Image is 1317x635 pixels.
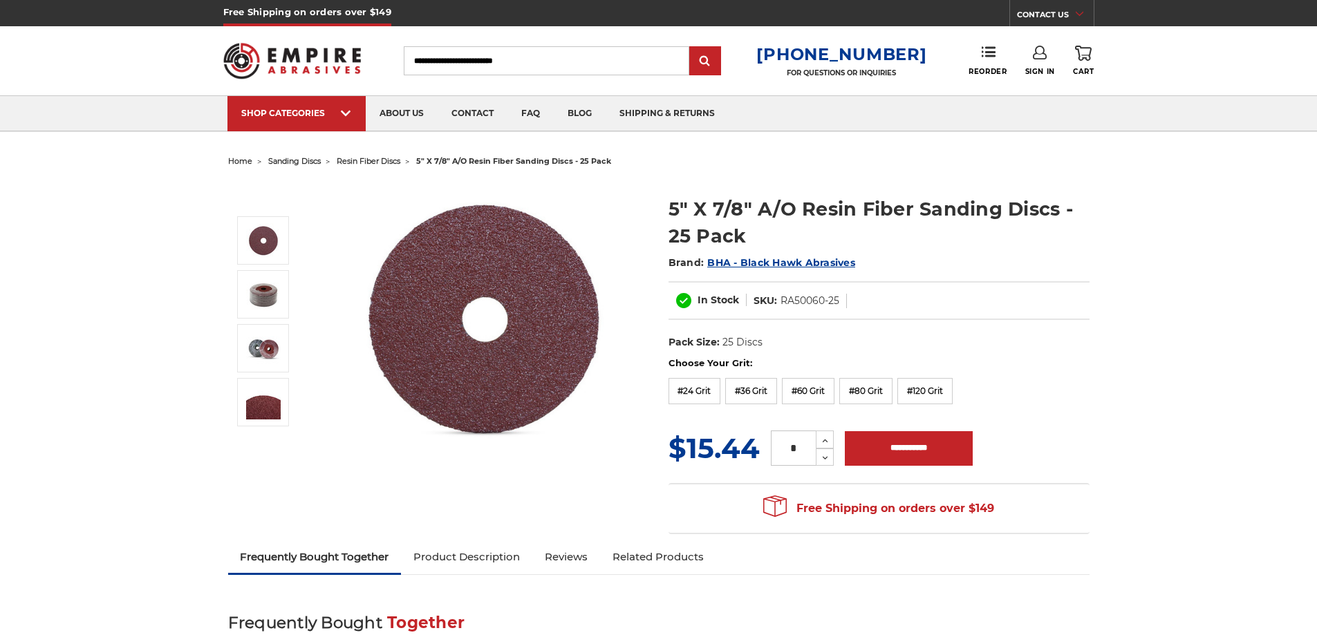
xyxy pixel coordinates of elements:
[1073,67,1094,76] span: Cart
[241,108,352,118] div: SHOP CATEGORIES
[246,223,281,258] img: 5 inch aluminum oxide resin fiber disc
[691,48,719,75] input: Submit
[401,542,532,572] a: Product Description
[669,196,1090,249] h1: 5" X 7/8" A/O Resin Fiber Sanding Discs - 25 Pack
[554,96,606,131] a: blog
[246,277,281,312] img: 5" X 7/8" A/O Resin Fiber Sanding Discs - 25 Pack
[507,96,554,131] a: faq
[246,331,281,366] img: 5" X 7/8" A/O Resin Fiber Sanding Discs - 25 Pack
[532,542,600,572] a: Reviews
[416,156,611,166] span: 5" x 7/8" a/o resin fiber sanding discs - 25 pack
[438,96,507,131] a: contact
[1025,67,1055,76] span: Sign In
[669,357,1090,370] label: Choose Your Grit:
[1073,46,1094,76] a: Cart
[669,431,760,465] span: $15.44
[1017,7,1094,26] a: CONTACT US
[337,156,400,166] a: resin fiber discs
[366,96,438,131] a: about us
[756,44,926,64] a: [PHONE_NUMBER]
[346,181,623,456] img: 5 inch aluminum oxide resin fiber disc
[268,156,321,166] a: sanding discs
[722,335,763,350] dd: 25 Discs
[669,335,720,350] dt: Pack Size:
[781,294,839,308] dd: RA50060-25
[754,294,777,308] dt: SKU:
[669,256,704,269] span: Brand:
[698,294,739,306] span: In Stock
[756,68,926,77] p: FOR QUESTIONS OR INQUIRIES
[606,96,729,131] a: shipping & returns
[228,542,402,572] a: Frequently Bought Together
[600,542,716,572] a: Related Products
[763,495,994,522] span: Free Shipping on orders over $149
[228,613,382,632] span: Frequently Bought
[228,156,252,166] a: home
[223,34,362,88] img: Empire Abrasives
[707,256,855,269] a: BHA - Black Hawk Abrasives
[969,67,1007,76] span: Reorder
[969,46,1007,75] a: Reorder
[246,385,281,419] img: 5" X 7/8" A/O Resin Fiber Sanding Discs - 25 Pack
[387,613,465,632] span: Together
